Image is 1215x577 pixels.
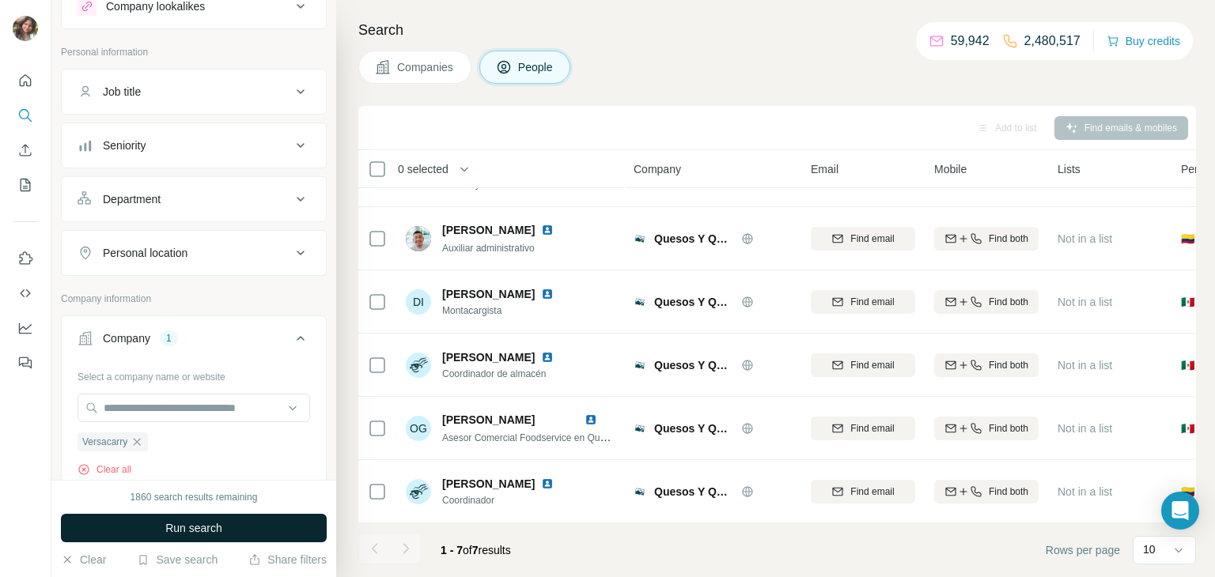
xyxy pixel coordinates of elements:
span: Find both [989,421,1028,436]
button: Find both [934,417,1039,440]
button: Feedback [13,349,38,377]
span: Montacargista [442,304,573,318]
p: 10 [1143,541,1156,557]
span: Find both [989,358,1028,372]
span: results [441,544,511,556]
span: 🇲🇽 [1181,357,1194,373]
span: Mobile [934,161,967,177]
span: Find email [850,232,894,246]
button: Search [13,101,38,130]
span: Find email [850,295,894,309]
button: Save search [137,552,218,568]
div: Personal location [103,245,187,261]
p: 59,942 [951,32,990,51]
button: Find email [811,290,915,314]
div: Seniority [103,138,146,153]
button: Job title [62,73,326,111]
span: Companies [397,59,455,75]
span: 🇲🇽 [1181,294,1194,310]
span: 🇲🇽 [1181,420,1194,436]
span: Not in a list [1058,232,1112,245]
p: Personal information [61,45,327,59]
img: LinkedIn logo [541,351,554,364]
h4: Search [358,19,1196,41]
button: Find both [934,480,1039,503]
span: Find email [850,485,894,499]
button: Find email [811,417,915,440]
button: Company1 [62,319,326,364]
button: Seniority [62,126,326,164]
img: Avatar [13,16,38,41]
span: Find both [989,295,1028,309]
img: LinkedIn logo [541,288,554,300]
button: Run search [61,514,327,542]
button: Find email [811,353,915,377]
div: 1 [160,331,178,345]
span: Auxiliar administrativo [442,243,535,254]
span: Lists [1058,161,1081,177]
span: Find both [989,485,1028,499]
div: OG [406,416,431,441]
span: Coordinador [442,493,573,507]
span: 0 selected [398,161,449,177]
div: Job title [103,84,141,100]
span: Quesos Y Quesos [654,420,733,436]
span: People [518,59,555,75]
button: Find email [811,227,915,251]
button: Share filters [248,552,327,568]
span: Run search [165,520,222,536]
span: Not in a list [1058,296,1112,308]
img: LinkedIn logo [541,224,554,236]
span: [PERSON_NAME] [442,349,535,365]
span: [PERSON_NAME] [442,222,535,238]
span: Rows per page [1046,542,1120,558]
div: DI [406,289,431,315]
img: Logo of Quesos Y Quesos [634,296,646,308]
img: Avatar [406,479,431,504]
span: Company [634,161,681,177]
span: Quesos Y Quesos [654,231,733,247]
button: Find email [811,480,915,503]
span: Find email [850,358,894,372]
span: Not in a list [1058,422,1112,435]
img: LinkedIn logo [585,413,597,426]
span: Not in a list [1058,359,1112,371]
span: Quesos Y Quesos [654,484,733,500]
button: Clear [61,552,106,568]
span: 7 [472,544,479,556]
div: Open Intercom Messenger [1161,492,1199,530]
button: My lists [13,171,38,199]
button: Buy credits [1107,30,1180,52]
div: Select a company name or website [78,364,310,384]
span: [PERSON_NAME] [442,286,535,302]
div: 1860 search results remaining [131,490,258,504]
img: Avatar [406,226,431,251]
img: Logo of Quesos Y Quesos [634,232,646,245]
span: [PERSON_NAME] [442,413,535,426]
p: 2,480,517 [1024,32,1081,51]
button: Find both [934,290,1039,314]
button: Enrich CSV [13,136,38,164]
button: Use Surfe API [13,279,38,307]
span: Quesos Y Quesos [654,357,733,373]
span: Quesos Y Quesos [654,294,733,310]
img: Avatar [406,353,431,378]
span: Coordinador de almacén [442,367,573,381]
span: of [463,544,472,556]
p: Company information [61,292,327,306]
button: Quick start [13,66,38,95]
div: Company [103,330,150,346]
button: Clear all [78,462,131,477]
span: Find both [989,232,1028,246]
span: Versacarry [82,435,127,449]
img: LinkedIn logo [541,477,554,490]
span: 🇨🇴 [1181,484,1194,500]
span: Not in a list [1058,485,1112,498]
button: Personal location [62,234,326,272]
span: Email [811,161,838,177]
span: Find email [850,421,894,436]
button: Use Surfe on LinkedIn [13,244,38,273]
span: 1 - 7 [441,544,463,556]
button: Dashboard [13,314,38,342]
span: Asesor Comercial Foodservice en Quesos y Quesos [442,431,663,443]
